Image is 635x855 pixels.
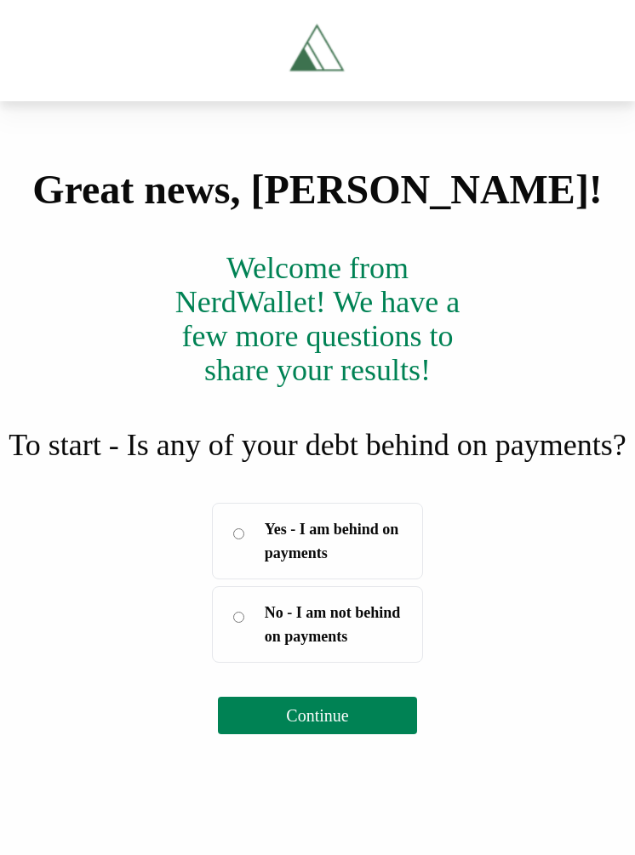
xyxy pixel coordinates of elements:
button: Continue [218,697,416,734]
img: Tryascend.com [279,14,355,88]
span: No - I am not behind on payments [265,601,403,648]
span: Yes - I am behind on payments [265,517,403,565]
div: Welcome from NerdWallet! We have a few more questions to share your results! [159,251,477,387]
span: Continue [286,706,348,725]
input: No - I am not behind on payments [233,612,244,623]
input: Yes - I am behind on payments [233,528,244,539]
a: Tryascend.com [203,14,432,88]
